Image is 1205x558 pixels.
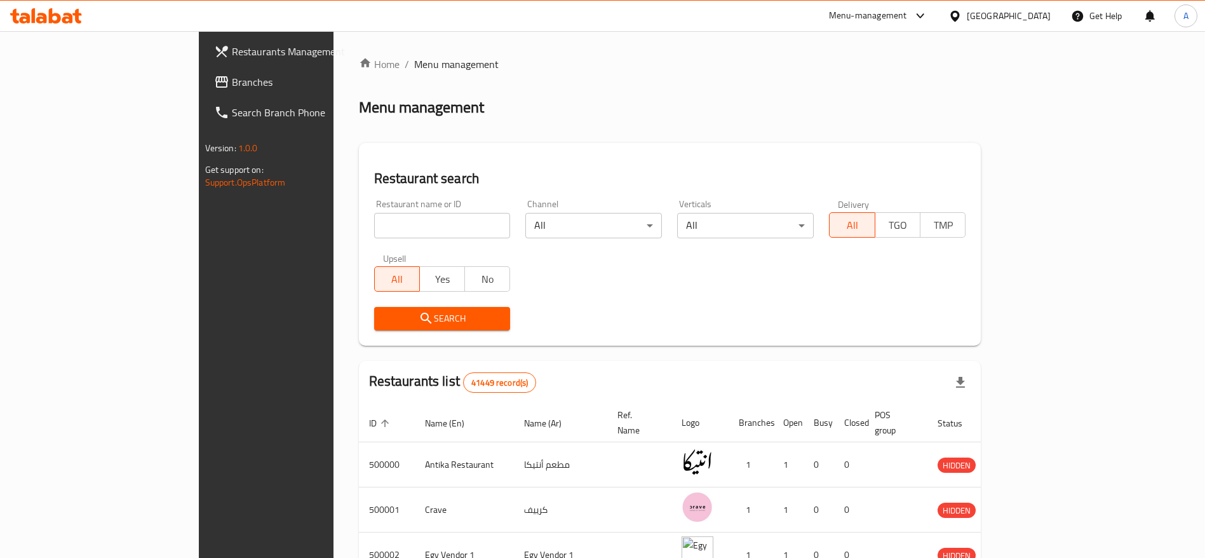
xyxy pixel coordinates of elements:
span: Ref. Name [617,407,656,438]
button: TMP [920,212,966,238]
span: TGO [880,216,915,235]
button: TGO [875,212,920,238]
span: Menu management [414,57,499,72]
div: Export file [945,367,976,398]
th: Branches [729,404,773,442]
label: Upsell [383,254,407,262]
td: كرييف [514,487,607,533]
button: All [829,212,875,238]
h2: Menu management [359,97,484,118]
span: Version: [205,140,236,156]
nav: breadcrumb [359,57,981,72]
span: Restaurants Management [232,44,390,59]
td: Crave [415,487,514,533]
span: All [380,270,415,289]
td: 1 [729,487,773,533]
span: A [1183,9,1188,23]
span: Name (Ar) [524,416,578,431]
span: 41449 record(s) [464,377,535,389]
h2: Restaurants list [369,372,537,393]
button: Yes [419,266,465,292]
span: 1.0.0 [238,140,258,156]
button: All [374,266,420,292]
span: Name (En) [425,416,481,431]
span: Search [384,311,501,327]
th: Open [773,404,804,442]
div: HIDDEN [938,458,976,473]
div: All [677,213,814,238]
td: 0 [834,487,865,533]
span: Branches [232,74,390,90]
td: 1 [773,487,804,533]
a: Support.OpsPlatform [205,174,286,191]
img: Crave [682,491,713,523]
div: [GEOGRAPHIC_DATA] [967,9,1051,23]
div: Total records count [463,372,536,393]
span: TMP [926,216,960,235]
td: 0 [804,487,834,533]
span: POS group [875,407,912,438]
img: Antika Restaurant [682,446,713,478]
div: HIDDEN [938,503,976,518]
td: 0 [834,442,865,487]
span: HIDDEN [938,458,976,473]
th: Closed [834,404,865,442]
td: مطعم أنتيكا [514,442,607,487]
td: Antika Restaurant [415,442,514,487]
td: 1 [773,442,804,487]
h2: Restaurant search [374,169,966,188]
td: 0 [804,442,834,487]
a: Branches [204,67,400,97]
span: HIDDEN [938,503,976,518]
th: Busy [804,404,834,442]
input: Search for restaurant name or ID.. [374,213,511,238]
span: Search Branch Phone [232,105,390,120]
td: 1 [729,442,773,487]
button: No [464,266,510,292]
li: / [405,57,409,72]
span: Yes [425,270,460,289]
span: All [835,216,870,235]
th: Logo [671,404,729,442]
span: Get support on: [205,161,264,178]
a: Search Branch Phone [204,97,400,128]
span: Status [938,416,979,431]
span: ID [369,416,393,431]
div: All [525,213,662,238]
button: Search [374,307,511,330]
span: No [470,270,505,289]
div: Menu-management [829,8,907,24]
label: Delivery [838,200,870,208]
a: Restaurants Management [204,36,400,67]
